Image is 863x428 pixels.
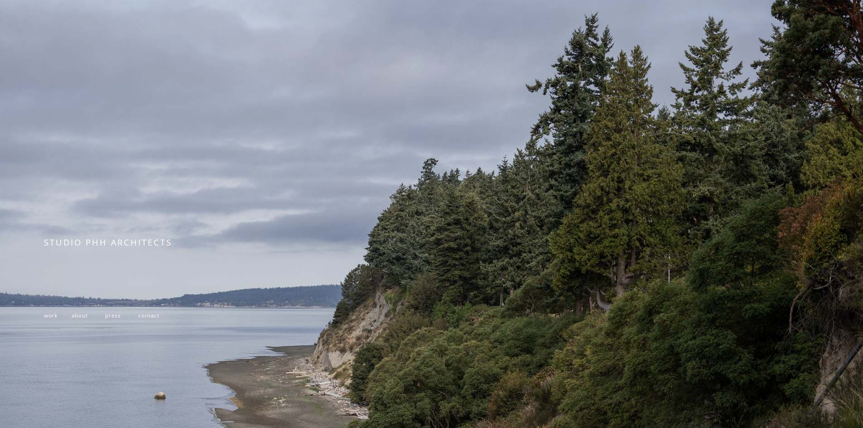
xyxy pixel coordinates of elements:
a: work [44,312,58,319]
a: about [72,312,88,319]
a: press [105,312,121,319]
a: contact [138,312,159,319]
span: STUDIO PHH ARCHITECTS [44,236,172,248]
